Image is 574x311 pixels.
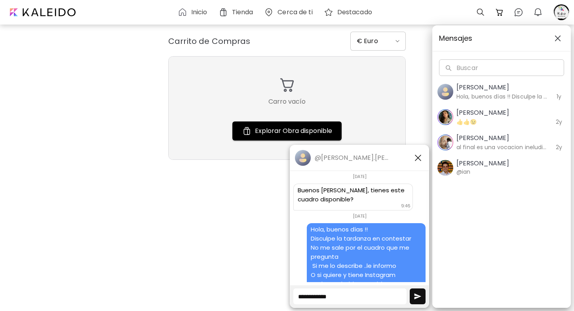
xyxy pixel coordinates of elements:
h6: 1y [553,92,566,101]
div: [DATE] [290,210,429,222]
div: [DATE] [290,171,429,182]
img: airplane.svg [414,292,422,300]
h5: [PERSON_NAME] [456,108,548,118]
h5: [PERSON_NAME] [456,159,509,167]
h6: 2y [553,118,566,126]
span: Mensajes [439,32,545,45]
h5: [PERSON_NAME] [456,83,548,92]
h6: 2y [553,143,566,152]
h5: @[PERSON_NAME].[PERSON_NAME].lez.1 [315,154,390,162]
span: Buenos [PERSON_NAME], tienes este cuadro disponible? [298,186,406,203]
button: closeChatList [551,32,564,45]
h6: @ian [456,167,470,176]
h6: 👍👍😉 [456,118,548,126]
span: 9:46 [401,203,411,209]
h5: [PERSON_NAME] [456,133,548,143]
h6: al final es una vocacion ineludible [456,143,548,152]
h6: Hola, buenos días !! Disculpe la tardanza en contestar No me sale por el cuadro que me pregunta S... [456,92,548,101]
button: chat.message.sendMessage [410,288,426,304]
img: closeChatList [555,35,561,42]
